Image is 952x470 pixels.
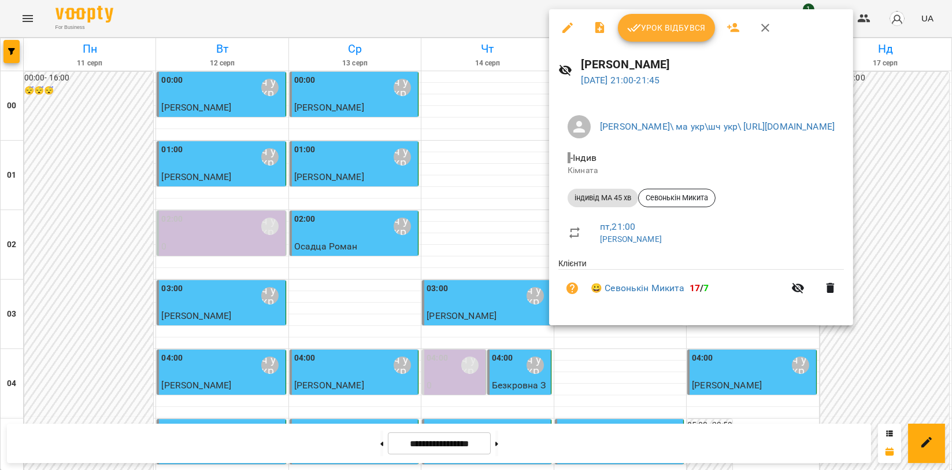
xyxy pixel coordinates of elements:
a: [PERSON_NAME]\ ма укр\шч укр\ [URL][DOMAIN_NAME] [600,121,835,132]
span: 7 [703,282,709,293]
a: 😀 Севонькін Микита [591,281,685,295]
span: Урок відбувся [627,21,706,35]
ul: Клієнти [558,258,844,311]
b: / [690,282,709,293]
a: [PERSON_NAME] [600,234,662,244]
span: - Індив [568,152,599,163]
a: пт , 21:00 [600,221,635,232]
button: Урок відбувся [618,14,715,42]
h6: [PERSON_NAME] [581,56,844,74]
div: Севонькін Микита [638,189,716,207]
span: Севонькін Микита [639,193,715,203]
span: 17 [690,282,700,293]
span: індивід МА 45 хв [568,193,638,203]
button: Візит ще не сплачено. Додати оплату? [558,274,586,302]
a: [DATE] 21:00-21:45 [581,75,660,86]
p: Кімната [568,165,835,177]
